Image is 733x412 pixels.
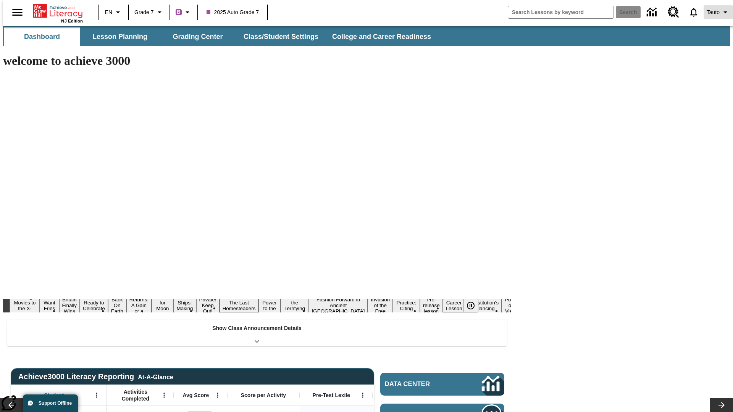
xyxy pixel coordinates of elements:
button: Open Menu [357,389,368,401]
button: Grade: Grade 7, Select a grade [131,5,167,19]
span: NJ Edition [61,19,83,23]
span: Data Center [385,380,456,388]
button: Slide 4 Get Ready to Celebrate Juneteenth! [80,293,108,318]
span: Score per Activity [241,392,286,399]
button: Profile/Settings [704,5,733,19]
button: Boost Class color is purple. Change class color [173,5,195,19]
button: Slide 10 The Last Homesteaders [220,299,259,312]
span: Grade 7 [134,8,154,16]
button: Class/Student Settings [237,27,325,46]
a: Home [33,3,83,19]
button: Open Menu [212,389,223,401]
button: Slide 17 Career Lesson [443,299,465,312]
button: Slide 12 Attack of the Terrifying Tomatoes [281,293,309,318]
span: B [177,7,181,17]
button: Slide 15 Mixed Practice: Citing Evidence [393,293,420,318]
body: Maximum 600 characters Press Escape to exit toolbar Press Alt + F10 to reach toolbar [3,6,111,13]
button: Open Menu [158,389,170,401]
a: Resource Center, Will open in new tab [663,2,684,23]
button: Slide 8 Cruise Ships: Making Waves [174,293,196,318]
button: Slide 7 Time for Moon Rules? [152,293,173,318]
button: Slide 3 Britain Finally Wins [59,296,80,315]
button: Slide 11 Solar Power to the People [258,293,281,318]
div: Pause [463,299,486,312]
button: Slide 14 The Invasion of the Free CD [368,290,393,321]
span: Tauto [707,8,720,16]
div: SubNavbar [3,26,730,46]
button: Support Offline [23,394,78,412]
span: Student [44,392,64,399]
button: Language: EN, Select a language [102,5,126,19]
div: Home [33,3,83,23]
input: search field [508,6,614,18]
span: Activities Completed [110,388,161,402]
span: EN [105,8,112,16]
button: Slide 9 Private! Keep Out! [196,296,220,315]
button: Open side menu [6,1,29,24]
a: Data Center [642,2,663,23]
div: At-A-Glance [138,372,173,381]
button: Lesson Planning [82,27,158,46]
button: Pause [463,299,478,312]
button: Slide 13 Fashion Forward in Ancient Rome [309,296,368,315]
span: Support Offline [39,401,72,406]
a: Data Center [380,373,504,396]
button: Slide 6 Free Returns: A Gain or a Drain? [126,290,152,321]
span: Achieve3000 Literacy Reporting [18,372,173,381]
div: Show Class Announcement Details [7,320,507,346]
button: Grading Center [160,27,236,46]
a: Notifications [684,2,704,22]
button: Slide 19 Point of View [502,296,519,315]
button: Slide 16 Pre-release lesson [420,296,443,315]
span: Pre-Test Lexile [313,392,350,399]
button: College and Career Readiness [326,27,437,46]
div: SubNavbar [3,27,438,46]
span: Avg Score [182,392,209,399]
button: Open Menu [91,389,102,401]
button: Slide 2 Do You Want Fries With That? [40,287,59,324]
button: Dashboard [4,27,80,46]
button: Lesson carousel, Next [710,398,733,412]
p: Show Class Announcement Details [212,324,302,332]
button: Slide 1 Taking Movies to the X-Dimension [10,293,40,318]
button: Slide 5 Back On Earth [108,296,126,315]
span: 2025 Auto Grade 7 [207,8,259,16]
h1: welcome to achieve 3000 [3,54,511,68]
